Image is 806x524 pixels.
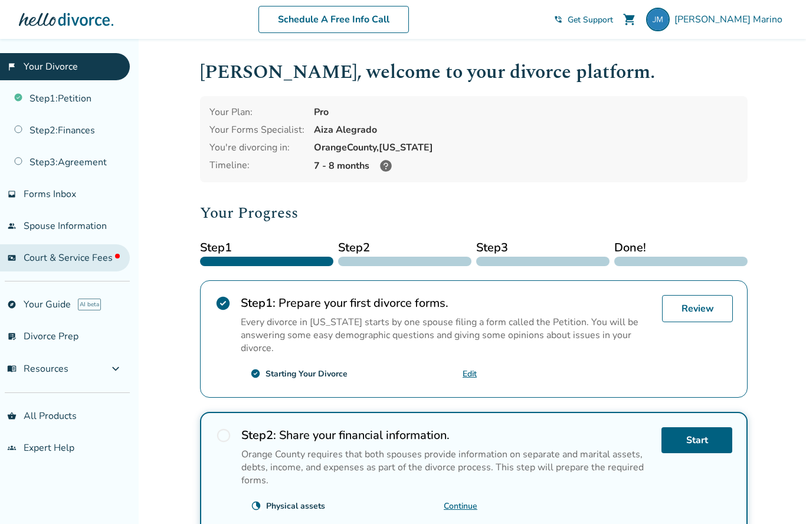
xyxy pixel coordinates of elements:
div: Starting Your Divorce [266,368,348,379]
span: people [7,221,17,231]
a: Start [661,427,732,453]
iframe: Chat Widget [747,467,806,524]
span: Get Support [568,14,613,25]
h2: Your Progress [200,201,748,225]
div: 7 - 8 months [314,159,738,173]
strong: Step 1 : [241,295,276,311]
span: Resources [7,362,68,375]
div: Orange County, [US_STATE] [314,141,738,154]
span: Done! [614,239,748,257]
span: list_alt_check [7,332,17,341]
span: menu_book [7,364,17,374]
span: Step 3 [476,239,610,257]
h1: [PERSON_NAME] , welcome to your divorce platform. [200,58,748,87]
div: Physical assets [266,500,325,512]
span: expand_more [109,362,123,376]
a: Schedule A Free Info Call [258,6,409,33]
a: phone_in_talkGet Support [553,14,613,25]
span: clock_loader_40 [251,500,261,511]
div: You're divorcing in: [209,141,304,154]
h2: Share your financial information. [241,427,652,443]
div: Pro [314,106,738,119]
p: Orange County requires that both spouses provide information on separate and marital assets, debt... [241,448,652,487]
span: flag_2 [7,62,17,71]
span: AI beta [78,299,101,310]
span: shopping_basket [7,411,17,421]
span: check_circle [250,368,261,379]
a: Continue [444,500,477,512]
a: Review [662,295,733,322]
span: inbox [7,189,17,199]
span: radio_button_unchecked [215,427,232,444]
div: Aiza Alegrado [314,123,738,136]
img: jmarino949@gmail.com [646,8,670,31]
span: universal_currency_alt [7,253,17,263]
span: [PERSON_NAME] Marino [674,13,787,26]
span: Court & Service Fees [24,251,120,264]
div: Your Plan: [209,106,304,119]
a: Edit [463,368,477,379]
span: explore [7,300,17,309]
h2: Prepare your first divorce forms. [241,295,653,311]
p: Every divorce in [US_STATE] starts by one spouse filing a form called the Petition. You will be a... [241,316,653,355]
span: Forms Inbox [24,188,76,201]
span: Step 1 [200,239,333,257]
span: check_circle [215,295,231,312]
span: phone_in_talk [553,15,563,24]
span: Step 2 [338,239,471,257]
strong: Step 2 : [241,427,276,443]
span: groups [7,443,17,453]
span: shopping_cart [622,12,637,27]
div: Timeline: [209,159,304,173]
div: Your Forms Specialist: [209,123,304,136]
